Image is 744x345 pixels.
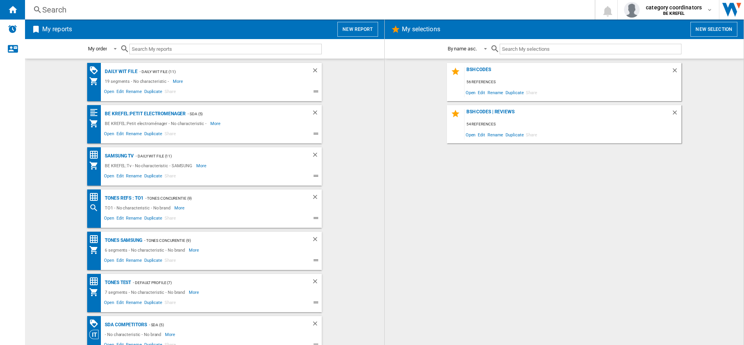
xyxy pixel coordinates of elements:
[646,4,702,11] span: category coordinators
[103,109,186,119] div: BE KREFEL:Petit electromenager
[103,77,173,86] div: 19 segments - No characteristic -
[163,88,177,97] span: Share
[103,245,189,255] div: 6 segments - No characteristic - No brand
[42,4,574,15] div: Search
[464,77,681,87] div: 56 references
[89,245,103,255] div: My Assortment
[89,161,103,170] div: My Assortment
[103,320,147,330] div: SDA competitors
[400,22,442,37] h2: My selections
[125,299,143,308] span: Rename
[125,130,143,139] span: Rename
[189,245,200,255] span: More
[8,24,17,34] img: alerts-logo.svg
[143,130,163,139] span: Duplicate
[103,203,174,213] div: TO1 - No characteristic - No brand
[103,161,196,170] div: BE KREFEL:Tv - No characteristic - SAMSUNG
[89,330,103,339] div: Category View
[500,44,681,54] input: Search My selections
[196,161,208,170] span: More
[143,172,163,182] span: Duplicate
[103,330,165,339] div: - No characteristic - No brand
[103,288,189,297] div: 7 segments - No characteristic - No brand
[143,88,163,97] span: Duplicate
[525,87,538,98] span: Share
[103,130,115,139] span: Open
[89,234,103,244] div: Price Matrix
[312,193,322,203] div: Delete
[163,257,177,266] span: Share
[671,67,681,77] div: Delete
[464,87,477,98] span: Open
[312,236,322,245] div: Delete
[89,150,103,160] div: Price Matrix
[103,299,115,308] span: Open
[41,22,74,37] h2: My reports
[312,320,322,330] div: Delete
[115,299,125,308] span: Edit
[690,22,737,37] button: New selection
[143,215,163,224] span: Duplicate
[312,278,322,288] div: Delete
[504,129,525,140] span: Duplicate
[115,88,125,97] span: Edit
[138,67,296,77] div: - Daily WIT File (11)
[174,203,186,213] span: More
[464,120,681,129] div: 54 references
[464,109,671,120] div: BSH codes | Reviews
[103,172,115,182] span: Open
[477,129,486,140] span: Edit
[486,87,504,98] span: Rename
[163,299,177,308] span: Share
[89,108,103,118] div: Quartiles grid
[448,46,477,52] div: By name asc.
[131,278,296,288] div: - Default profile (7)
[163,130,177,139] span: Share
[173,77,184,86] span: More
[89,119,103,128] div: My Assortment
[115,257,125,266] span: Edit
[624,2,640,18] img: profile.jpg
[103,67,138,77] div: Daily WIT file
[143,299,163,308] span: Duplicate
[103,278,131,288] div: Tones test
[115,172,125,182] span: Edit
[103,151,134,161] div: Samsung TV
[337,22,378,37] button: New report
[189,288,200,297] span: More
[464,129,477,140] span: Open
[103,119,210,128] div: BE KREFEL:Petit electroménager - No characteristic -
[147,320,296,330] div: - SDA (5)
[125,257,143,266] span: Rename
[103,88,115,97] span: Open
[115,130,125,139] span: Edit
[89,77,103,86] div: My Assortment
[115,215,125,224] span: Edit
[125,88,143,97] span: Rename
[163,172,177,182] span: Share
[89,203,103,213] div: Search
[129,44,322,54] input: Search My reports
[312,67,322,77] div: Delete
[143,257,163,266] span: Duplicate
[464,67,671,77] div: BSH Codes
[504,87,525,98] span: Duplicate
[663,11,685,16] b: BE KREFEL
[163,215,177,224] span: Share
[103,215,115,224] span: Open
[142,236,296,245] div: - Tones concurentie (9)
[89,288,103,297] div: My Assortment
[89,277,103,286] div: Price Matrix
[103,236,142,245] div: Tones Samsung
[525,129,538,140] span: Share
[186,109,296,119] div: - SDA (5)
[210,119,222,128] span: More
[89,66,103,75] div: PROMOTIONS Matrix
[312,109,322,119] div: Delete
[486,129,504,140] span: Rename
[103,193,143,203] div: Tones refs : TO1
[89,192,103,202] div: Price Matrix
[134,151,296,161] div: - Daily WIT File (11)
[103,257,115,266] span: Open
[312,151,322,161] div: Delete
